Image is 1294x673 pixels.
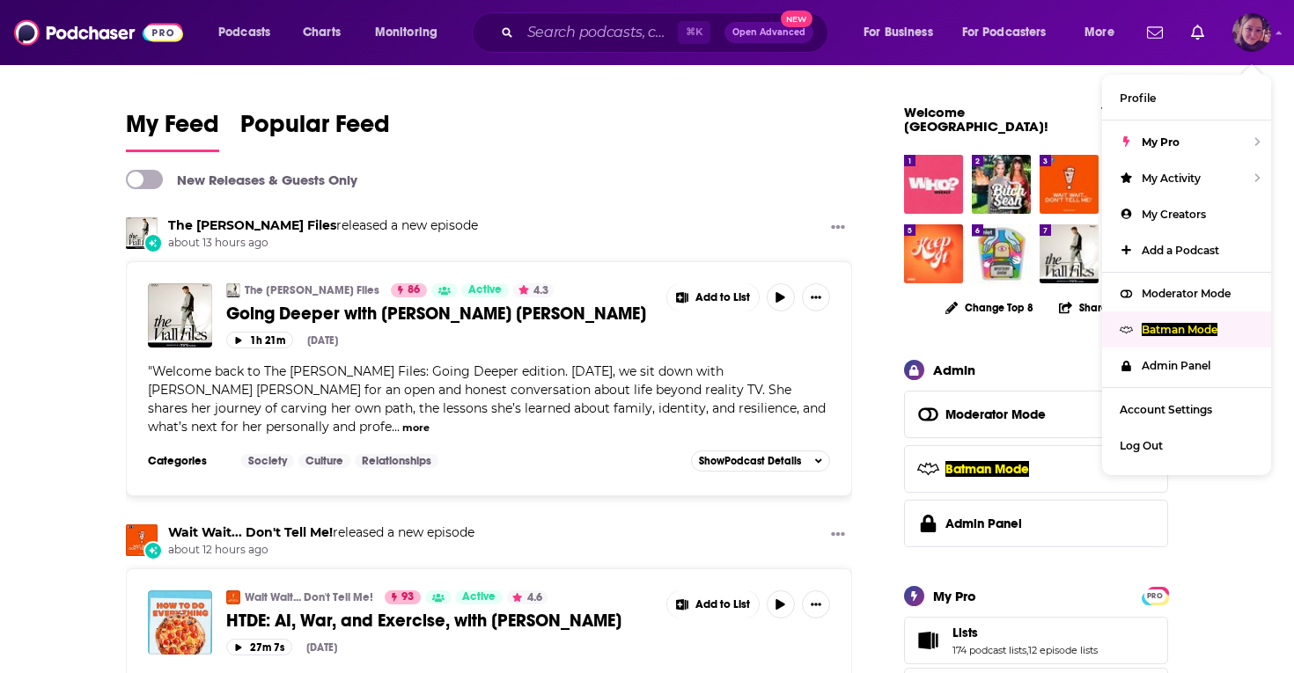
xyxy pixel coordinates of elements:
[1232,13,1271,52] button: Show profile menu
[1142,244,1219,257] span: Add a Podcast
[933,588,976,604] div: My Pro
[1102,75,1271,475] ul: Show profile menu
[691,450,830,472] button: ShowPodcast Details
[168,217,478,234] h3: released a new episode
[307,334,338,347] div: [DATE]
[1072,18,1136,47] button: open menu
[507,590,548,604] button: 4.6
[355,454,438,468] a: Relationships
[904,617,1168,664] span: Lists
[724,22,813,43] button: Open AdvancedNew
[402,421,430,435] button: more
[226,332,293,348] button: 1h 21m
[226,303,646,325] span: Going Deeper with [PERSON_NAME] [PERSON_NAME]
[168,524,333,540] a: Wait Wait... Don't Tell Me!
[401,589,414,606] span: 93
[391,283,427,297] a: 86
[226,610,654,632] a: HTDE: AI, War, and Exercise, with [PERSON_NAME]
[695,598,750,611] span: Add to List
[489,12,845,53] div: Search podcasts, credits, & more...
[802,283,830,311] button: Show More Button
[962,20,1047,45] span: For Podcasters
[218,20,270,45] span: Podcasts
[1142,323,1217,336] p: Batman Mode
[1102,232,1271,268] a: Add a Podcast
[126,217,158,249] img: The Viall Files
[520,18,678,47] input: Search podcasts, credits, & more...
[148,363,826,435] span: "
[972,155,1031,214] img: Bitch Sesh: Non-Member Feed
[864,20,933,45] span: For Business
[952,644,1026,656] a: 174 podcast lists
[945,461,1029,477] span: Batman Mode
[14,16,183,49] img: Podchaser - Follow, Share and Rate Podcasts
[306,641,337,654] div: [DATE]
[408,282,420,299] span: 86
[240,109,390,152] a: Popular Feed
[952,625,1098,640] a: Lists
[1102,347,1271,384] a: Admin Panel
[1120,439,1163,452] span: Log Out
[291,18,351,47] a: Charts
[904,224,963,283] img: Keep It!
[1101,104,1139,135] a: View Profile
[1102,196,1271,232] a: My Creators
[298,454,350,468] a: Culture
[1026,644,1028,656] span: ,
[904,391,1168,438] button: Moderator Mode
[1144,589,1165,603] span: PRO
[1040,155,1099,214] img: Wait Wait... Don't Tell Me!
[462,589,496,606] span: Active
[951,18,1072,47] button: open menu
[385,590,421,604] a: 93
[732,28,805,37] span: Open Advanced
[1084,20,1114,45] span: More
[168,524,474,541] h3: released a new episode
[168,217,336,233] a: The Viall Files
[935,296,1044,318] button: Change Top 8
[1120,403,1212,416] span: Account Settings
[972,224,1031,283] a: Mystery Show
[226,590,240,604] img: Wait Wait... Don't Tell Me!
[933,362,975,378] div: Admin
[148,283,212,347] img: Going Deeper with Amy Duggar King
[226,303,654,325] a: Going Deeper with [PERSON_NAME] [PERSON_NAME]
[126,524,158,556] a: Wait Wait... Don't Tell Me!
[824,524,852,546] button: Show More Button
[904,155,963,214] img: Who? Weekly
[461,283,509,297] a: Active
[468,282,502,299] span: Active
[1142,359,1210,372] span: Admin Panel
[1140,18,1170,48] a: Show notifications dropdown
[245,590,373,604] a: Wait Wait... Don't Tell Me!
[143,541,163,560] div: New Episode
[392,419,400,435] span: ...
[513,283,554,297] button: 4.3
[226,639,292,655] button: 27m 7s
[126,109,219,150] span: My Feed
[781,11,812,27] span: New
[678,21,710,44] span: ⌘ K
[667,590,759,618] button: Show More Button
[148,590,212,655] img: HTDE: AI, War, and Exercise, with Arnold Schwarzenegger
[1142,208,1206,221] span: My Creators
[1232,13,1271,52] img: User Profile
[1142,287,1231,300] span: Moderator Mode
[455,590,503,604] a: Active
[1232,13,1271,52] span: Logged in as Sydneyk
[1142,172,1201,185] span: My Activity
[1184,18,1211,48] a: Show notifications dropdown
[226,283,240,297] img: The Viall Files
[1040,224,1099,283] img: The Viall Files
[168,543,474,558] span: about 12 hours ago
[1028,644,1098,656] a: 12 episode lists
[695,291,750,304] span: Add to List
